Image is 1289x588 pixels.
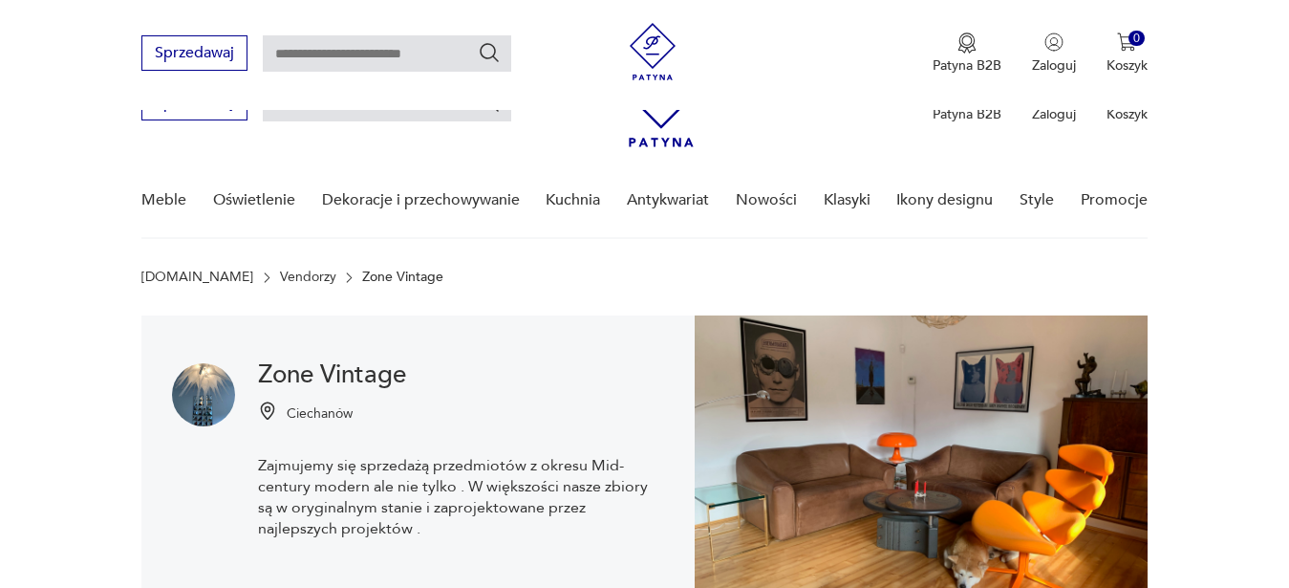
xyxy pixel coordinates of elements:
a: Kuchnia [546,163,600,237]
a: Sprzedawaj [141,48,247,61]
p: Koszyk [1106,105,1148,123]
button: Patyna B2B [933,33,1001,75]
p: Patyna B2B [933,56,1001,75]
p: Ciechanów [287,404,353,423]
button: Szukaj [478,41,501,64]
button: Zaloguj [1032,33,1076,75]
img: Ikonka pinezki mapy [258,402,277,421]
a: Style [1020,163,1054,237]
a: Dekoracje i przechowywanie [322,163,520,237]
p: Zone Vintage [362,270,443,285]
img: Ikonka użytkownika [1044,33,1063,52]
a: [DOMAIN_NAME] [141,270,253,285]
a: Ikona medaluPatyna B2B [933,33,1001,75]
a: Ikony designu [896,163,993,237]
a: Nowości [736,163,797,237]
a: Klasyki [824,163,870,237]
p: Koszyk [1106,56,1148,75]
a: Sprzedawaj [141,98,247,111]
img: Zone Vintage [172,363,235,426]
button: Sprzedawaj [141,35,247,71]
p: Zaloguj [1032,105,1076,123]
p: Patyna B2B [933,105,1001,123]
div: 0 [1128,31,1145,47]
img: Patyna - sklep z meblami i dekoracjami vintage [624,23,681,80]
button: 0Koszyk [1106,33,1148,75]
p: Zaloguj [1032,56,1076,75]
img: Ikona koszyka [1117,33,1136,52]
a: Antykwariat [627,163,709,237]
img: Ikona medalu [957,33,977,54]
a: Meble [141,163,186,237]
a: Promocje [1081,163,1148,237]
a: Oświetlenie [213,163,295,237]
a: Vendorzy [280,270,336,285]
p: Zajmujemy się sprzedażą przedmiotów z okresu Mid-century modern ale nie tylko . W większości nasz... [258,455,664,539]
h1: Zone Vintage [258,363,664,386]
